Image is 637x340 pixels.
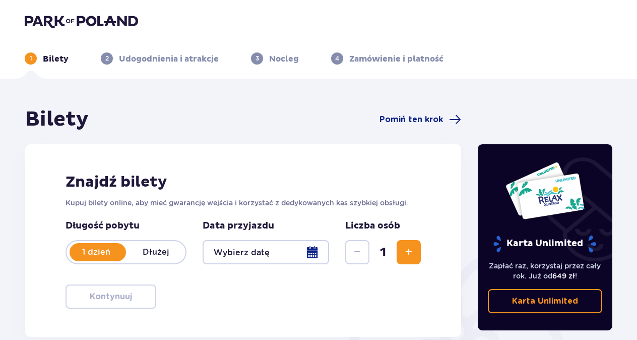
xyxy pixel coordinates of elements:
p: Długość pobytu [66,220,186,232]
p: Nocleg [269,53,299,65]
img: Dwie karty całoroczne do Suntago z napisem 'UNLIMITED RELAX', na białym tle z tropikalnymi liśćmi... [505,161,585,220]
p: Kupuj bilety online, aby mieć gwarancję wejścia i korzystać z dedykowanych kas szybkiej obsługi. [66,198,421,208]
span: 649 zł [552,272,575,280]
img: Park of Poland logo [25,14,138,28]
p: 1 dzień [67,247,126,258]
a: Pomiń ten krok [379,114,461,126]
p: 2 [105,54,109,63]
p: Udogodnienia i atrakcje [119,53,219,65]
div: 1Bilety [25,52,69,65]
div: 3Nocleg [251,52,299,65]
p: Bilety [43,53,69,65]
p: 3 [256,54,259,63]
span: 1 [371,245,395,260]
a: Karta Unlimited [488,289,603,313]
p: Kontynuuj [90,291,132,302]
button: Zmniejsz [345,240,369,264]
button: Kontynuuj [66,285,156,309]
p: 4 [335,54,339,63]
button: Zwiększ [397,240,421,264]
p: Zamówienie i płatność [349,53,443,65]
p: Karta Unlimited [512,296,578,307]
p: Karta Unlimited [492,235,597,253]
p: 1 [30,54,32,63]
p: Liczba osób [345,220,400,232]
h1: Bilety [25,107,89,132]
div: 2Udogodnienia i atrakcje [101,52,219,65]
p: Data przyjazdu [203,220,274,232]
div: 4Zamówienie i płatność [331,52,443,65]
h2: Znajdź bilety [66,173,421,192]
span: Pomiń ten krok [379,114,443,125]
p: Zapłać raz, korzystaj przez cały rok. Już od ! [488,261,603,281]
p: Dłużej [126,247,185,258]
